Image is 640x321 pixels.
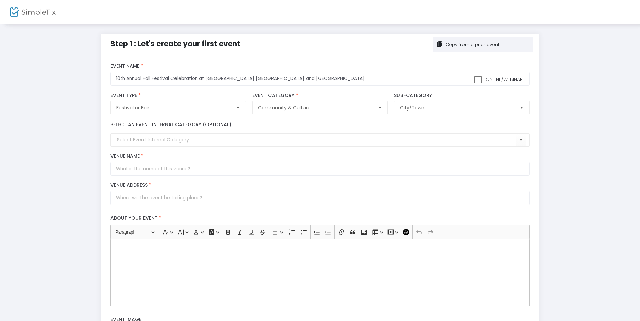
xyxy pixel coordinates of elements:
input: What would you like to call your Event? [110,72,529,86]
input: Select Event Internal Category [117,136,516,143]
label: Select an event internal category (optional) [110,121,231,128]
label: Venue Name [110,153,529,159]
button: Select [516,133,526,147]
label: Sub-Category [394,93,529,99]
label: Event Category [252,93,387,99]
div: Copy from a prior event [445,41,499,48]
input: Where will the event be taking place? [110,191,529,205]
input: What is the name of this venue? [110,162,529,176]
span: City/Town [400,104,514,111]
button: Paragraph [112,227,158,237]
span: Online/Webinar [484,76,523,83]
span: Paragraph [115,228,150,236]
label: Venue Address [110,182,529,188]
button: Select [233,101,243,114]
label: Event Type [110,93,246,99]
button: Select [517,101,526,114]
button: Select [375,101,385,114]
span: Festival or Fair [116,104,230,111]
label: Event Name [110,63,529,69]
div: Rich Text Editor, main [110,239,529,306]
span: Step 1 : Let's create your first event [110,39,241,49]
label: About your event [107,212,533,225]
span: Community & Culture [258,104,372,111]
div: Editor toolbar [110,225,529,239]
